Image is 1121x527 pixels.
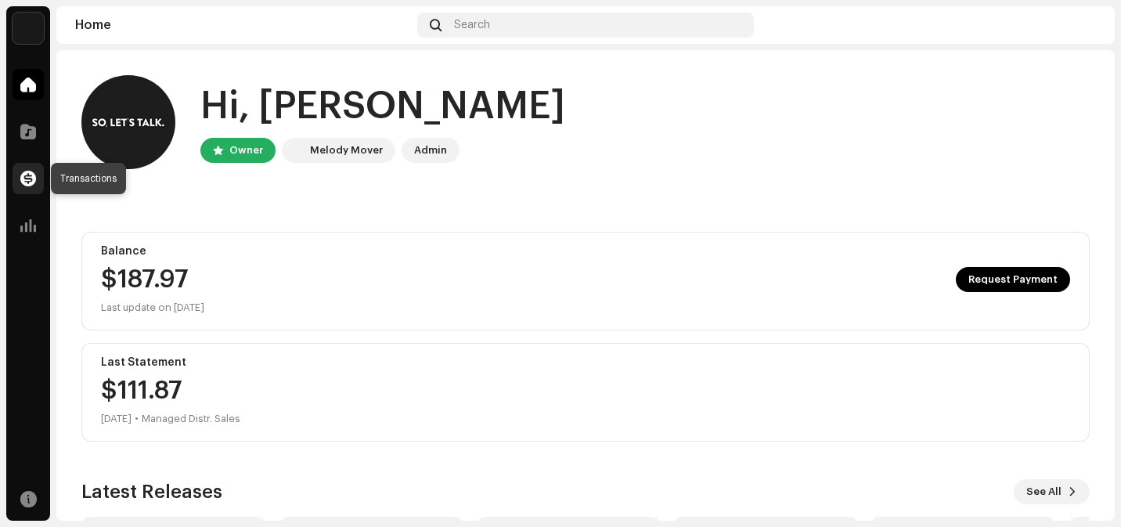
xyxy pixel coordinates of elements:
[1026,476,1062,507] span: See All
[81,479,222,504] h3: Latest Releases
[81,343,1090,442] re-o-card-value: Last Statement
[81,232,1090,330] re-o-card-value: Balance
[200,81,565,132] div: Hi, [PERSON_NAME]
[285,141,304,160] img: 34f81ff7-2202-4073-8c5d-62963ce809f3
[956,267,1070,292] button: Request Payment
[101,410,132,428] div: [DATE]
[414,141,447,160] div: Admin
[75,19,411,31] div: Home
[101,356,1070,369] div: Last Statement
[142,410,240,428] div: Managed Distr. Sales
[13,13,44,44] img: 34f81ff7-2202-4073-8c5d-62963ce809f3
[1071,13,1096,38] img: adabeb23-f521-4e3f-bfad-3a181db6871e
[229,141,263,160] div: Owner
[454,19,490,31] span: Search
[968,264,1058,295] span: Request Payment
[310,141,383,160] div: Melody Mover
[135,410,139,428] div: •
[1014,479,1090,504] button: See All
[81,75,175,169] img: adabeb23-f521-4e3f-bfad-3a181db6871e
[101,245,1070,258] div: Balance
[101,298,1070,317] div: Last update on [DATE]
